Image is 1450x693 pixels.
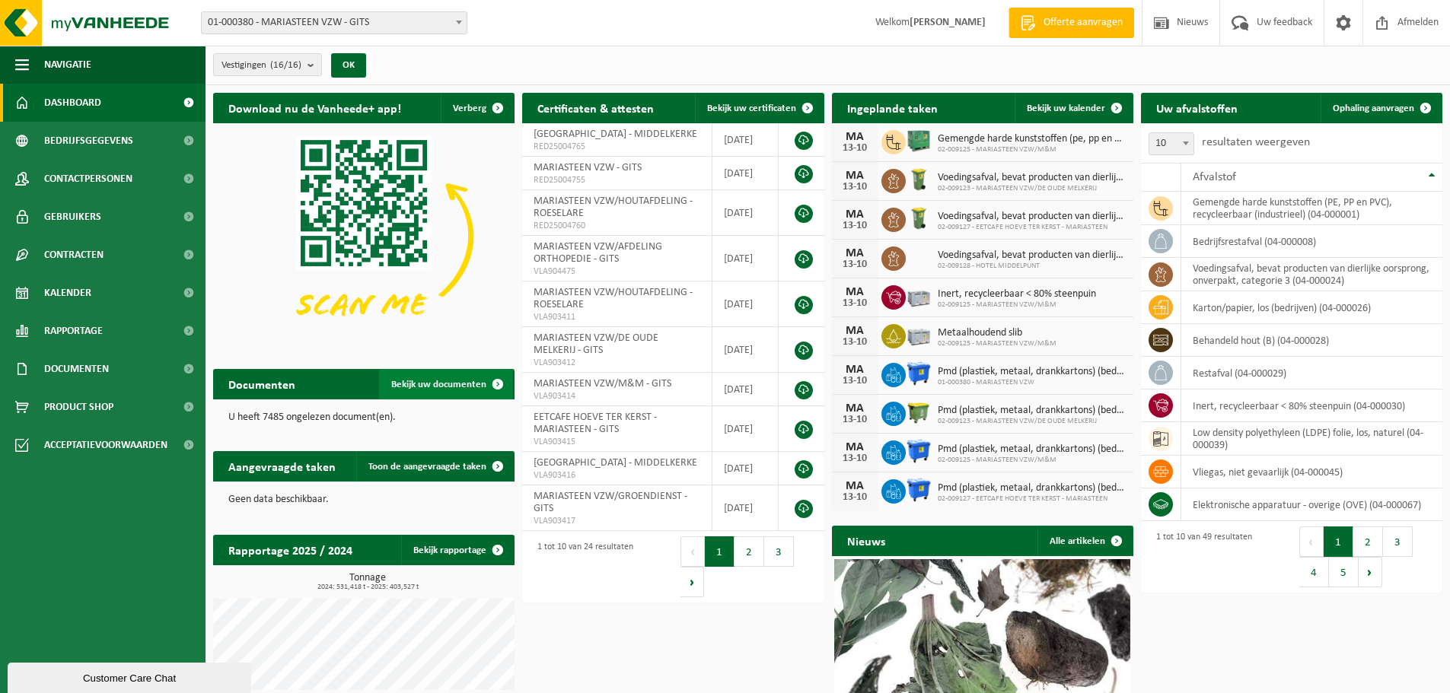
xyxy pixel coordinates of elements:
span: 02-009123 - MARIASTEEN VZW/DE OUDE MELKERIJ [938,417,1126,426]
span: Pmd (plastiek, metaal, drankkartons) (bedrijven) [938,405,1126,417]
div: 13-10 [840,182,870,192]
span: VLA903412 [534,357,700,369]
span: 02-009123 - MARIASTEEN VZW/DE OUDE MELKERIJ [938,184,1126,193]
span: Contactpersonen [44,160,132,198]
td: [DATE] [712,452,779,485]
a: Bekijk uw certificaten [695,93,823,123]
div: MA [840,480,870,492]
td: voedingsafval, bevat producten van dierlijke oorsprong, onverpakt, categorie 3 (04-000024) [1181,258,1442,291]
td: [DATE] [712,281,779,327]
span: Bekijk uw documenten [391,380,486,389]
span: Bedrijfsgegevens [44,122,133,160]
span: MARIASTEEN VZW/AFDELING ORTHOPEDIE - GITS [534,241,662,265]
span: 01-000380 - MARIASTEEN VZW [938,378,1126,387]
h2: Uw afvalstoffen [1141,93,1253,122]
button: 2 [1353,526,1383,557]
span: Rapportage [44,312,103,350]
a: Alle artikelen [1037,526,1132,556]
td: [DATE] [712,236,779,281]
span: Afvalstof [1193,171,1236,183]
span: Inert, recycleerbaar < 80% steenpuin [938,288,1096,300]
div: 13-10 [840,221,870,231]
h2: Certificaten & attesten [522,93,669,122]
td: [DATE] [712,373,779,406]
span: Navigatie [44,46,91,84]
div: MA [840,247,870,259]
div: MA [840,364,870,376]
span: [GEOGRAPHIC_DATA] - MIDDELKERKE [534,457,697,469]
span: MARIASTEEN VZW/DE OUDE MELKERIJ - GITS [534,332,658,356]
span: 10 [1149,132,1194,155]
td: [DATE] [712,123,779,157]
div: 13-10 [840,492,870,503]
span: [GEOGRAPHIC_DATA] - MIDDELKERKE [534,129,697,140]
span: 02-009127 - EETCAFE HOEVE TER KERST - MARIASTEEN [938,223,1126,232]
div: MA [840,402,870,415]
span: MARIASTEEN VZW/GROENDIENST - GITS [534,491,687,514]
h2: Aangevraagde taken [213,451,351,481]
td: [DATE] [712,406,779,452]
span: Toon de aangevraagde taken [368,462,486,472]
div: MA [840,286,870,298]
img: WB-1100-HPE-BE-01 [906,438,932,464]
button: 2 [735,536,764,567]
img: WB-1100-HPE-BE-01 [906,361,932,386]
span: VLA903415 [534,436,700,448]
button: Next [680,567,704,597]
td: [DATE] [712,327,779,373]
span: 02-009125 - MARIASTEEN VZW/M&M [938,300,1096,310]
span: 02-009127 - EETCAFE HOEVE TER KERST - MARIASTEEN [938,494,1126,504]
td: [DATE] [712,157,779,190]
button: Next [1359,557,1382,587]
h3: Tonnage [221,573,515,591]
td: [DATE] [712,190,779,236]
img: WB-0140-HPE-GN-50 [906,205,932,231]
span: Acceptatievoorwaarden [44,426,167,464]
button: 5 [1329,557,1359,587]
label: resultaten weergeven [1202,136,1310,148]
div: MA [840,208,870,221]
span: 02-009125 - MARIASTEEN VZW/M&M [938,145,1126,154]
img: PB-LB-0680-HPE-GY-01 [906,283,932,309]
a: Ophaling aanvragen [1321,93,1441,123]
span: MARIASTEEN VZW/HOUTAFDELING - ROESELARE [534,196,693,219]
button: 1 [705,536,735,567]
span: Pmd (plastiek, metaal, drankkartons) (bedrijven) [938,482,1126,494]
div: MA [840,441,870,453]
div: 13-10 [840,298,870,309]
div: 13-10 [840,259,870,270]
span: Contracten [44,236,104,274]
span: 01-000380 - MARIASTEEN VZW - GITS [202,12,467,33]
span: Kalender [44,274,91,312]
div: 13-10 [840,143,870,154]
div: 13-10 [840,337,870,348]
span: RED25004755 [534,174,700,186]
span: VLA903416 [534,469,700,482]
span: Product Shop [44,388,113,426]
button: 1 [1324,526,1353,557]
a: Toon de aangevraagde taken [356,451,513,482]
button: 3 [1383,526,1413,557]
span: VLA903411 [534,311,700,323]
div: MA [840,170,870,182]
td: low density polyethyleen (LDPE) folie, los, naturel (04-000039) [1181,422,1442,456]
a: Bekijk uw documenten [379,369,513,399]
button: Vestigingen(16/16) [213,53,322,76]
strong: [PERSON_NAME] [910,17,986,28]
span: Gebruikers [44,198,101,236]
div: MA [840,131,870,143]
span: Offerte aanvragen [1040,15,1127,30]
img: WB-0140-HPE-GN-50 [906,167,932,192]
span: 02-009125 - MARIASTEEN VZW/M&M [938,456,1126,465]
span: Bekijk uw kalender [1027,103,1105,113]
td: restafval (04-000029) [1181,357,1442,389]
iframe: chat widget [8,660,254,693]
span: Dashboard [44,84,101,122]
span: RED25004760 [534,220,700,232]
span: Ophaling aanvragen [1333,103,1414,113]
div: 13-10 [840,453,870,464]
div: 1 tot 10 van 49 resultaten [1149,525,1252,589]
td: behandeld hout (B) (04-000028) [1181,324,1442,357]
span: 02-009125 - MARIASTEEN VZW/M&M [938,339,1056,348]
span: Voedingsafval, bevat producten van dierlijke oorsprong, onverpakt, categorie 3 [938,211,1126,223]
